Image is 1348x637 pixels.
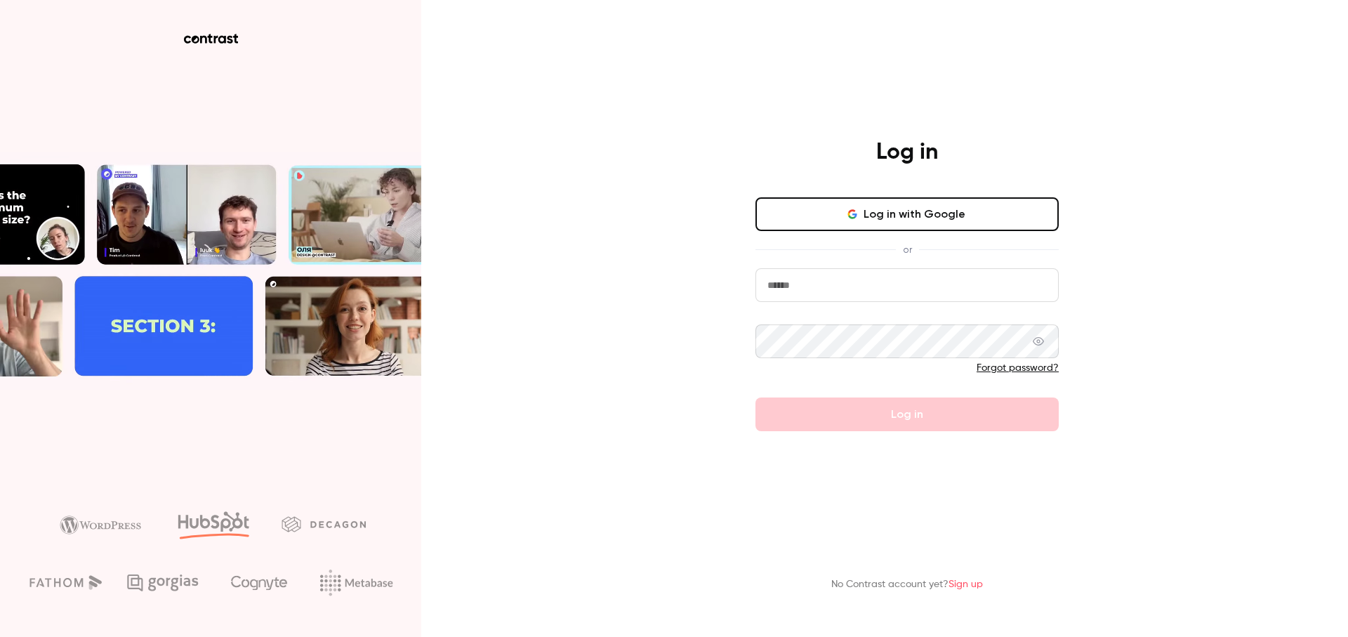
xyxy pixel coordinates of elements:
[977,363,1059,373] a: Forgot password?
[876,138,938,166] h4: Log in
[896,242,919,257] span: or
[282,516,366,532] img: decagon
[755,197,1059,231] button: Log in with Google
[831,577,983,592] p: No Contrast account yet?
[949,579,983,589] a: Sign up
